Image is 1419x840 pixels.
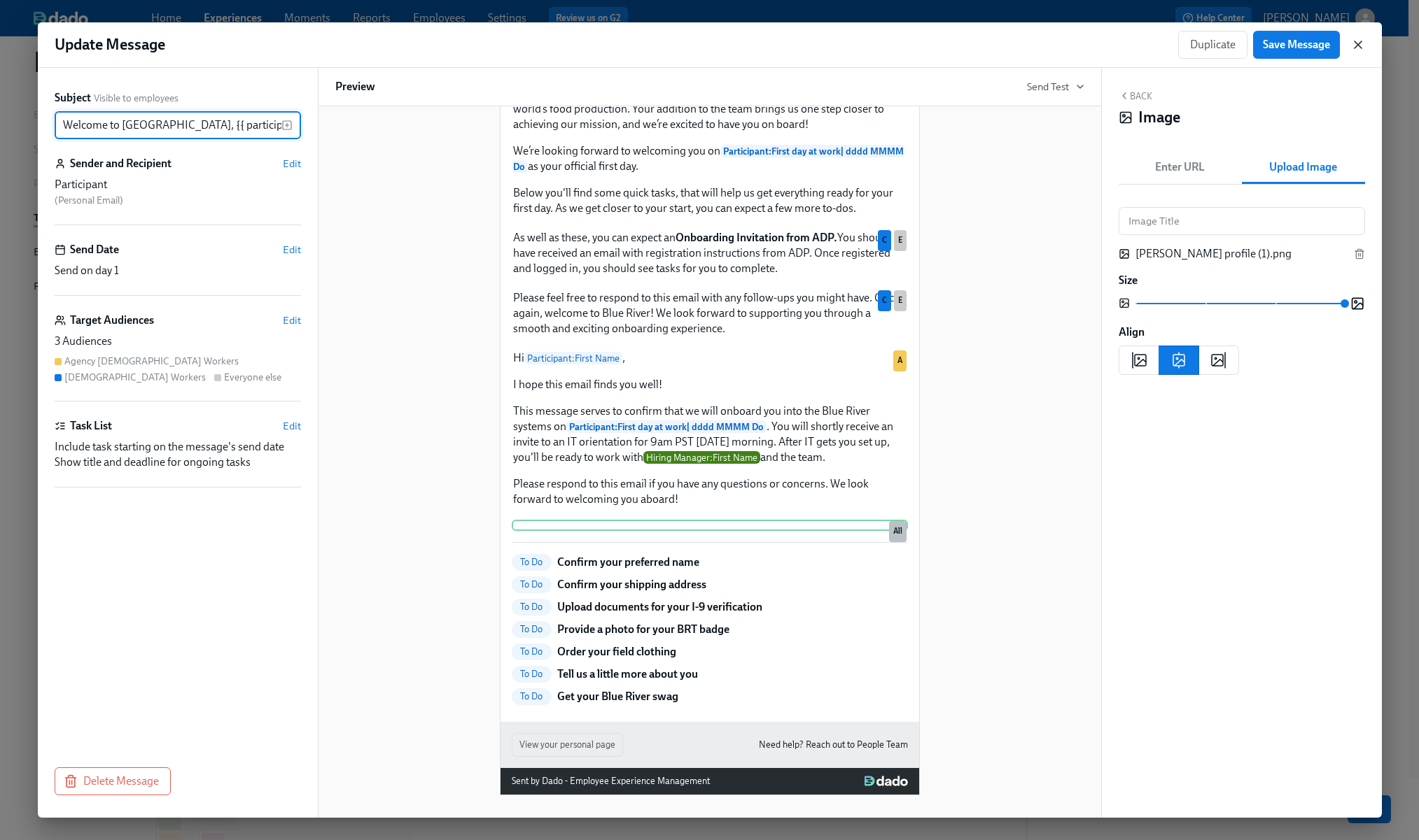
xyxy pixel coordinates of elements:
[512,624,552,634] span: To Do
[1190,38,1236,52] span: Duplicate
[519,738,615,752] span: View your personal page
[55,90,91,106] label: Subject
[1119,90,1152,101] button: Back
[557,555,699,570] p: Confirm your preferred name
[70,156,172,171] h6: Sender and Recipient
[55,177,301,192] div: Participant
[55,242,301,296] div: Send DateEditSend on day 1
[1119,273,1138,288] label: Size
[1119,325,1145,340] label: Align
[512,579,552,590] span: To Do
[94,92,179,105] span: Visible to employees
[55,334,301,349] div: 3 Audiences
[512,520,908,531] div: All
[55,34,165,55] h1: Update Message
[512,229,908,278] div: As well as these, you can expect anOnboarding Invitation from ADP.You should have received an ema...
[878,230,891,251] div: Used by Contingent Workers audience
[55,313,301,401] div: Target AudiencesEdit3 AudiencesAgency [DEMOGRAPHIC_DATA] Workers[DEMOGRAPHIC_DATA] WorkersEveryon...
[1263,38,1330,52] span: Save Message
[1131,352,1147,369] svg: Left
[894,290,907,311] div: Used by Everyone else audience
[557,667,698,682] p: Tell us a little more about you
[1027,80,1084,94] button: Send Test
[55,455,301,470] div: Show title and deadline for ongoing tasks
[512,691,552,702] span: To Do
[1159,346,1199,375] button: center aligned
[1170,352,1187,369] svg: Center
[512,349,908,508] div: HiParticipant:First Name, I hope this email finds you well! This message serves to confirm that w...
[1135,246,1348,262] div: [PERSON_NAME] profile (1).png
[1198,346,1239,375] button: right aligned
[512,774,710,789] div: Sent by Dado - Employee Experience Management
[878,290,891,311] div: Used by Contingent Workers audience
[283,419,301,433] button: Edit
[64,355,239,368] div: Agency [DEMOGRAPHIC_DATA] Workers
[1138,107,1180,128] h4: Image
[1119,346,1159,375] button: left aligned
[55,194,123,206] span: ( Personal Email )
[557,689,678,704] p: Get your Blue River swag
[67,774,159,788] span: Delete Message
[512,289,908,338] div: Please feel free to respond to this email with any follow-ups you might have. Once again, welcome...
[512,733,623,757] button: View your personal page
[70,313,154,328] h6: Target Audiences
[1210,352,1227,369] svg: Right
[1253,31,1340,59] button: Save Message
[64,371,206,384] div: [DEMOGRAPHIC_DATA] Workers
[55,263,301,278] div: Send on day 1
[1341,299,1349,308] span: Image Size
[283,243,301,257] button: Edit
[281,120,293,131] svg: Insert text variable
[893,350,907,371] div: Used by Agency Contingent Workers audience
[283,313,301,327] button: Edit
[889,521,907,542] div: All
[512,69,908,218] div: We’re thrilled to have you join our team of passionate, innovative individuals who are working on...
[55,439,301,455] div: Include task starting on the message's send date
[224,371,281,384] div: Everyone else
[512,601,552,612] span: To Do
[335,79,375,94] h6: Preview
[759,737,908,753] a: Need help? Reach out to People Team
[1178,31,1247,59] button: Duplicate
[70,242,119,257] h6: Send Date
[865,776,907,787] img: Dado
[55,418,301,487] div: Task ListEditInclude task starting on the message's send dateShow title and deadline for ongoing ...
[1119,346,1239,375] div: image alignment
[70,418,112,434] h6: Task List
[894,230,907,251] div: Used by Everyone else audience
[512,557,552,567] span: To Do
[557,577,706,592] p: Confirm your shipping address
[557,622,729,637] p: Provide a photo for your BRT badge
[557,599,762,615] p: Upload documents for your I-9 verification
[512,669,552,679] span: To Do
[55,767,171,795] button: Delete Message
[283,157,301,171] button: Edit
[1250,157,1357,177] span: Upload Image
[55,156,301,225] div: Sender and RecipientEditParticipant (Personal Email)
[1127,157,1233,177] span: Enter URL
[557,644,676,660] p: Order your field clothing
[512,646,552,657] span: To Do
